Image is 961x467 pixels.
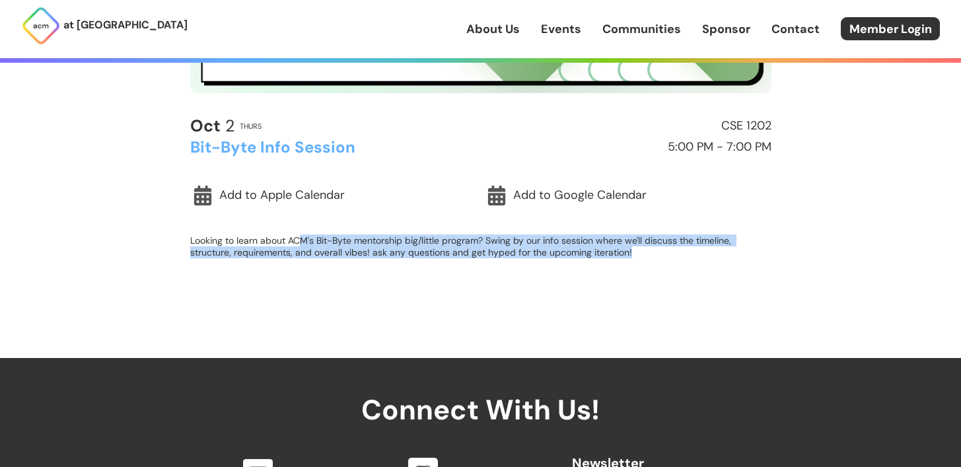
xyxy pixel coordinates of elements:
b: Oct [190,115,221,137]
p: at [GEOGRAPHIC_DATA] [63,17,188,34]
a: Add to Google Calendar [484,180,771,211]
h2: Thurs [240,122,262,130]
h2: 5:00 PM - 7:00 PM [487,141,771,154]
h2: Bit-Byte Info Session [190,139,475,156]
a: Add to Apple Calendar [190,180,478,211]
h2: 2 [190,117,234,135]
a: at [GEOGRAPHIC_DATA] [21,6,188,46]
a: Sponsor [702,20,750,38]
a: Member Login [841,17,940,40]
p: Looking to learn about ACM's Bit-Byte mentorship big/little program? Swing by our info session wh... [190,234,771,258]
a: Communities [602,20,681,38]
a: Events [541,20,581,38]
img: ACM Logo [21,6,61,46]
a: About Us [466,20,520,38]
a: Contact [771,20,820,38]
h2: CSE 1202 [487,120,771,133]
h2: Connect With Us! [229,358,733,425]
